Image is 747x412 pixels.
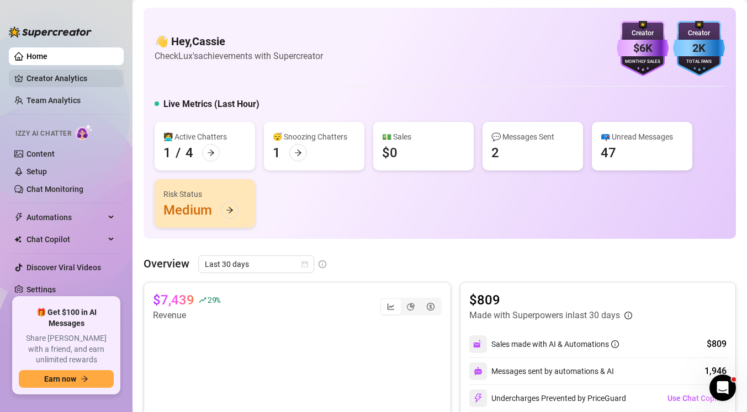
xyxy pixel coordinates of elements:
span: dollar-circle [427,303,435,311]
span: arrow-right [294,149,302,157]
img: logo-BBDzfeDw.svg [9,26,92,38]
a: Home [27,52,47,61]
article: Made with Superpowers in last 30 days [469,309,620,322]
span: Chat Copilot [27,231,105,248]
img: svg%3e [474,367,483,376]
span: Izzy AI Chatter [15,129,71,139]
span: 🎁 Get $100 in AI Messages [19,307,114,329]
iframe: Intercom live chat [709,374,736,401]
div: 2 [491,144,499,162]
span: Last 30 days [205,256,308,272]
h4: 👋 Hey, Cassie [155,34,323,49]
span: rise [199,296,206,304]
article: Check Lux's achievements with Supercreator [155,49,323,63]
div: Total Fans [673,58,725,66]
img: svg%3e [473,393,483,403]
span: info-circle [319,260,326,268]
span: info-circle [624,312,632,319]
span: calendar [301,261,308,267]
a: Content [27,149,55,158]
span: 29 % [208,295,220,305]
span: line-chart [387,303,395,311]
div: 💬 Messages Sent [491,131,574,143]
div: $809 [707,338,727,351]
span: thunderbolt [14,213,23,222]
div: 1 [273,144,280,162]
button: Earn nowarrow-right [19,370,114,388]
div: 💵 Sales [382,131,465,143]
div: 😴 Snoozing Chatters [273,131,356,143]
a: Settings [27,285,56,294]
a: Chat Monitoring [27,185,83,194]
div: 📪 Unread Messages [601,131,684,143]
span: arrow-right [207,149,215,157]
article: $809 [469,291,632,309]
div: 47 [601,144,616,162]
img: Chat Copilot [14,236,22,243]
span: Earn now [44,374,76,383]
span: arrow-right [81,375,88,383]
div: Monthly Sales [617,58,669,66]
span: Automations [27,208,105,226]
article: Revenue [153,309,220,322]
button: Use Chat Copilot [667,389,727,407]
div: Creator [617,28,669,39]
a: Discover Viral Videos [27,263,101,272]
span: Share [PERSON_NAME] with a friend, and earn unlimited rewards [19,333,114,366]
span: pie-chart [407,303,415,311]
div: Undercharges Prevented by PriceGuard [469,389,626,407]
article: Overview [144,255,189,272]
div: 2K [673,40,725,57]
div: $0 [382,144,398,162]
div: Messages sent by automations & AI [469,362,614,380]
span: info-circle [611,340,619,348]
a: Team Analytics [27,96,81,105]
div: 1 [163,144,171,162]
div: Risk Status [163,188,246,200]
span: Use Chat Copilot [667,394,726,403]
div: 👩‍💻 Active Chatters [163,131,246,143]
img: purple-badge-B9DA21FR.svg [617,21,669,76]
a: Setup [27,167,47,176]
div: Sales made with AI & Automations [491,338,619,350]
a: Creator Analytics [27,69,115,87]
h5: Live Metrics (Last Hour) [163,98,259,111]
span: arrow-right [226,206,234,214]
div: 1,946 [704,365,727,378]
div: Creator [673,28,725,39]
div: $6K [617,40,669,57]
img: svg%3e [473,339,483,349]
div: segmented control [380,298,442,315]
article: $7,439 [153,291,194,309]
img: blue-badge-DgoSNQY1.svg [673,21,725,76]
div: 4 [186,144,193,162]
img: AI Chatter [76,124,93,140]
